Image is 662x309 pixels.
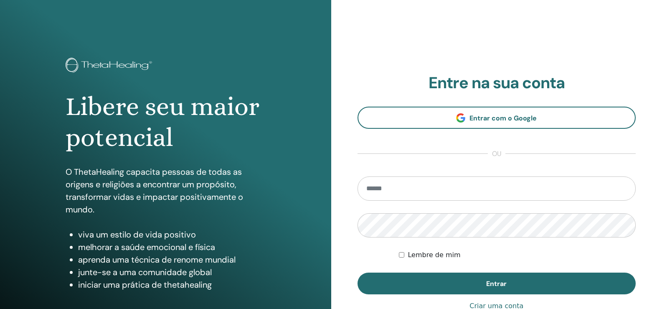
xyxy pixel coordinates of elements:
[399,250,636,260] div: Mantenha-me autenticado indefinidamente ou até que eu faça logout manualmente
[66,166,243,215] font: O ThetaHealing capacita pessoas de todas as origens e religiões a encontrar um propósito, transfo...
[486,279,507,288] font: Entrar
[429,72,565,93] font: Entre na sua conta
[78,279,212,290] font: iniciar uma prática de thetahealing
[66,92,259,152] font: Libere seu maior potencial
[78,254,236,265] font: aprenda uma técnica de renome mundial
[492,149,501,158] font: ou
[469,114,537,123] font: Entrar com o Google
[408,251,460,259] font: Lembre de mim
[78,229,196,240] font: viva um estilo de vida positivo
[78,267,212,278] font: junte-se a uma comunidade global
[358,107,636,129] a: Entrar com o Google
[358,273,636,294] button: Entrar
[78,242,215,253] font: melhorar a saúde emocional e física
